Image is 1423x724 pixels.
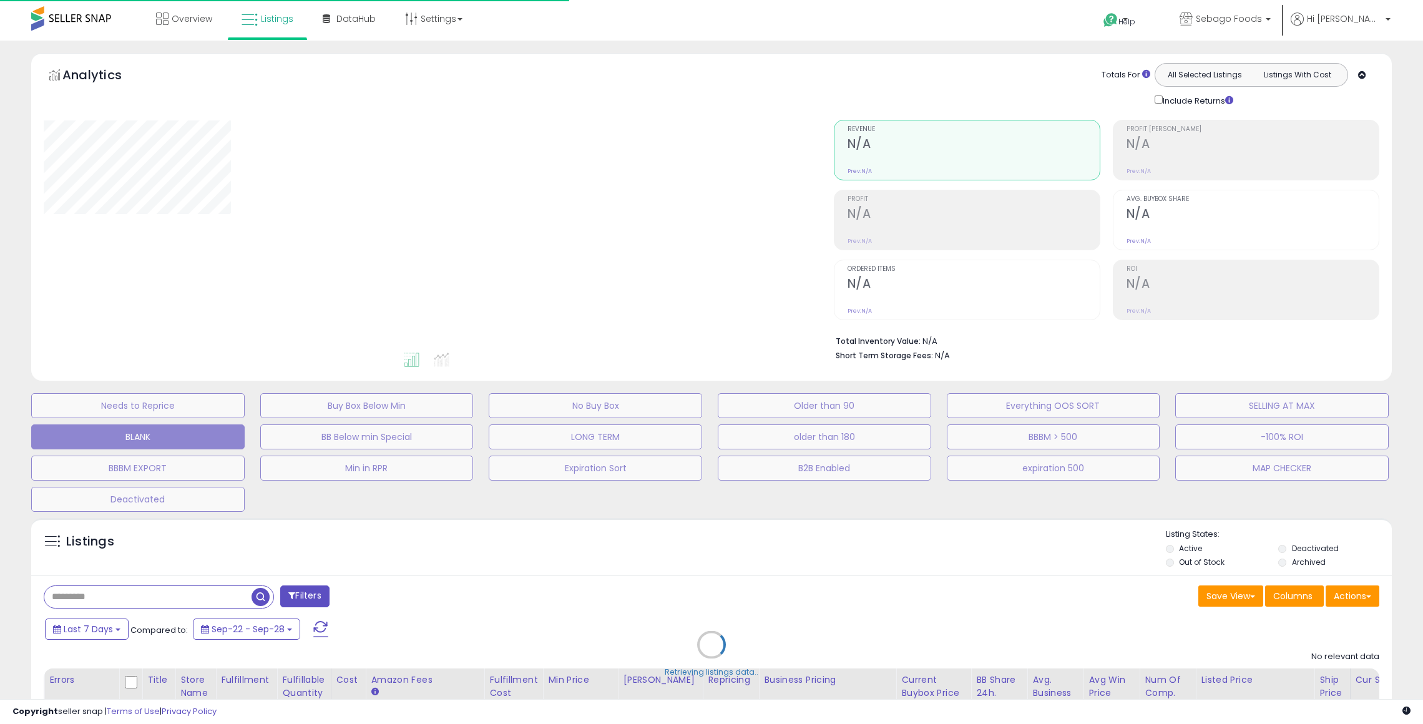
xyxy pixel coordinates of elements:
[1118,16,1135,27] span: Help
[1175,424,1389,449] button: -100% ROI
[848,167,872,175] small: Prev: N/A
[947,456,1160,481] button: expiration 500
[1093,3,1160,41] a: Help
[848,307,872,315] small: Prev: N/A
[836,333,1370,348] li: N/A
[947,424,1160,449] button: BBBM > 500
[848,207,1100,223] h2: N/A
[947,393,1160,418] button: Everything OOS SORT
[172,12,212,25] span: Overview
[1158,67,1251,83] button: All Selected Listings
[1127,167,1151,175] small: Prev: N/A
[836,336,921,346] b: Total Inventory Value:
[848,276,1100,293] h2: N/A
[31,456,245,481] button: BBBM EXPORT
[489,424,702,449] button: LONG TERM
[1102,69,1150,81] div: Totals For
[489,393,702,418] button: No Buy Box
[12,706,217,718] div: seller snap | |
[1127,207,1379,223] h2: N/A
[718,424,931,449] button: older than 180
[260,393,474,418] button: Buy Box Below Min
[1127,266,1379,273] span: ROI
[1127,196,1379,203] span: Avg. Buybox Share
[718,456,931,481] button: B2B Enabled
[31,487,245,512] button: Deactivated
[489,456,702,481] button: Expiration Sort
[848,196,1100,203] span: Profit
[261,12,293,25] span: Listings
[848,266,1100,273] span: Ordered Items
[260,424,474,449] button: BB Below min Special
[1251,67,1344,83] button: Listings With Cost
[935,350,950,361] span: N/A
[718,393,931,418] button: Older than 90
[1145,93,1248,107] div: Include Returns
[848,126,1100,133] span: Revenue
[848,237,872,245] small: Prev: N/A
[836,350,933,361] b: Short Term Storage Fees:
[1127,276,1379,293] h2: N/A
[62,66,146,87] h5: Analytics
[336,12,376,25] span: DataHub
[1127,307,1151,315] small: Prev: N/A
[665,667,758,678] div: Retrieving listings data..
[260,456,474,481] button: Min in RPR
[1307,12,1382,25] span: Hi [PERSON_NAME]
[1175,456,1389,481] button: MAP CHECKER
[1103,12,1118,28] i: Get Help
[1291,12,1391,41] a: Hi [PERSON_NAME]
[1175,393,1389,418] button: SELLING AT MAX
[1127,237,1151,245] small: Prev: N/A
[1127,126,1379,133] span: Profit [PERSON_NAME]
[1127,137,1379,154] h2: N/A
[1196,12,1262,25] span: Sebago Foods
[848,137,1100,154] h2: N/A
[12,705,58,717] strong: Copyright
[31,393,245,418] button: Needs to Reprice
[31,424,245,449] button: BLANK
